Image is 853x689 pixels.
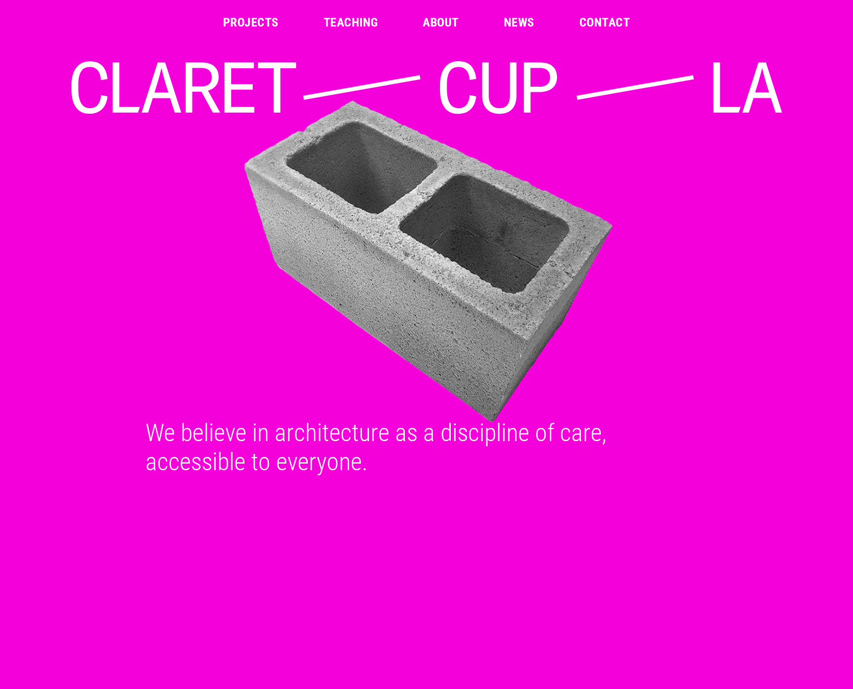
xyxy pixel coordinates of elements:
[579,16,630,29] a: Contact
[69,89,788,434] img: Cinder block
[504,16,534,29] a: News
[133,418,720,476] div: We believe in architecture as a discipline of care, accessible to everyone.
[223,16,630,29] nav: Main Menu
[423,16,458,29] a: About
[324,16,378,29] a: Teaching
[223,16,279,29] a: Projects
